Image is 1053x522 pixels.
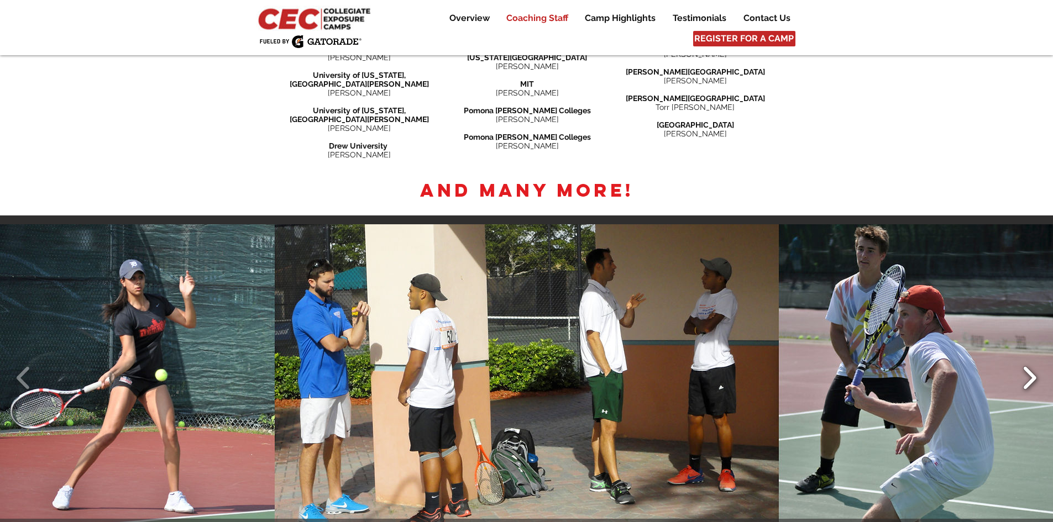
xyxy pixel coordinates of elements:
[496,62,559,71] span: [PERSON_NAME]
[313,106,350,115] span: University
[464,106,591,115] span: Pomona [PERSON_NAME] Colleges
[498,12,576,25] a: Coaching Staff
[496,115,559,124] span: [PERSON_NAME]
[626,67,765,76] span: [PERSON_NAME][GEOGRAPHIC_DATA]
[664,76,727,85] span: [PERSON_NAME]
[735,12,798,25] a: Contact Us
[667,12,732,25] p: Testimonials
[496,141,559,150] span: [PERSON_NAME]
[259,35,362,48] img: Fueled by Gatorade.png
[328,150,391,159] span: [PERSON_NAME]
[501,12,574,25] p: Coaching Staff
[579,12,661,25] p: Camp Highlights
[577,12,664,25] a: Camp Highlights
[664,129,727,138] span: [PERSON_NAME]
[313,71,350,80] span: University
[657,120,734,129] span: [GEOGRAPHIC_DATA]
[520,80,534,88] span: MIT
[328,53,391,62] span: [PERSON_NAME]
[433,12,798,25] nav: Site
[328,124,391,133] span: [PERSON_NAME]
[694,33,794,45] span: REGISTER FOR A CAMP
[256,6,375,31] img: CEC Logo Primary_edited.jpg
[656,103,735,112] span: Torr [PERSON_NAME]
[420,179,634,202] span: And many more!
[626,94,765,103] span: [PERSON_NAME][GEOGRAPHIC_DATA]
[328,88,391,97] span: [PERSON_NAME]
[464,133,591,141] span: Pomona [PERSON_NAME] Colleges
[664,12,735,25] a: Testimonials
[329,141,387,150] span: Drew University
[290,71,429,88] span: of [US_STATE], [GEOGRAPHIC_DATA][PERSON_NAME]
[444,12,495,25] p: Overview
[738,12,796,25] p: Contact Us
[441,12,497,25] a: Overview
[693,31,795,46] a: REGISTER FOR A CAMP
[290,106,429,124] span: of [US_STATE], [GEOGRAPHIC_DATA][PERSON_NAME]
[496,88,559,97] span: [PERSON_NAME]
[467,53,587,62] span: [US_STATE][GEOGRAPHIC_DATA]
